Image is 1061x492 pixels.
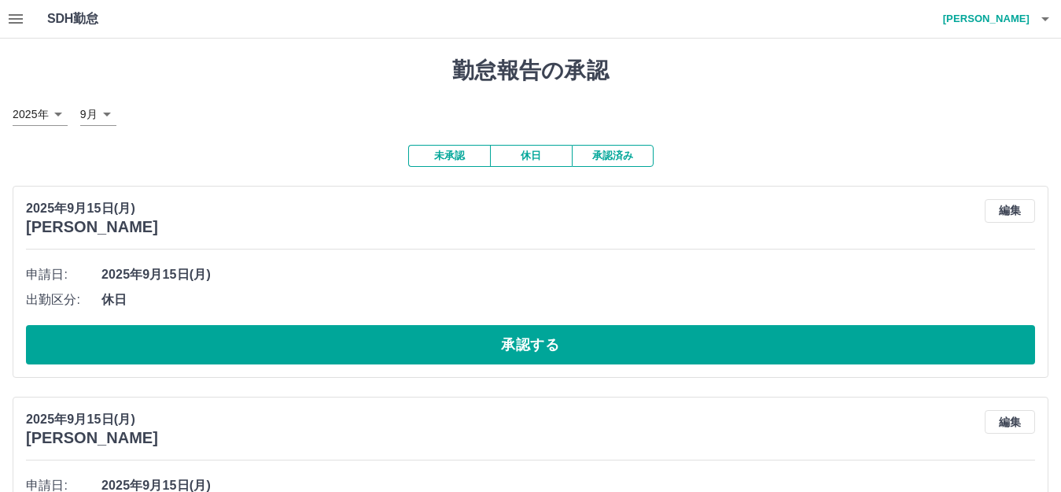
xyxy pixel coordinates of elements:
button: 未承認 [408,145,490,167]
button: 承認済み [572,145,654,167]
p: 2025年9月15日(月) [26,199,158,218]
div: 9月 [80,103,116,126]
span: 2025年9月15日(月) [101,265,1035,284]
span: 休日 [101,290,1035,309]
button: 編集 [985,199,1035,223]
button: 承認する [26,325,1035,364]
span: 申請日: [26,265,101,284]
h1: 勤怠報告の承認 [13,57,1048,84]
div: 2025年 [13,103,68,126]
span: 出勤区分: [26,290,101,309]
h3: [PERSON_NAME] [26,429,158,447]
button: 休日 [490,145,572,167]
p: 2025年9月15日(月) [26,410,158,429]
h3: [PERSON_NAME] [26,218,158,236]
button: 編集 [985,410,1035,434]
